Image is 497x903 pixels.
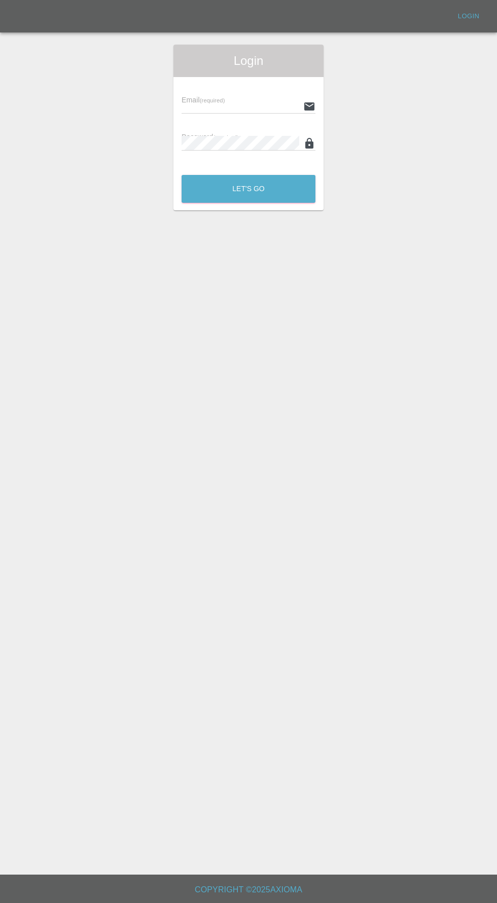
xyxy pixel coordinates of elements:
span: Login [182,53,315,69]
small: (required) [214,134,239,140]
span: Password [182,133,238,141]
h6: Copyright © 2025 Axioma [8,883,489,897]
span: Email [182,96,225,104]
small: (required) [200,97,225,103]
a: Login [452,9,485,24]
button: Let's Go [182,175,315,203]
